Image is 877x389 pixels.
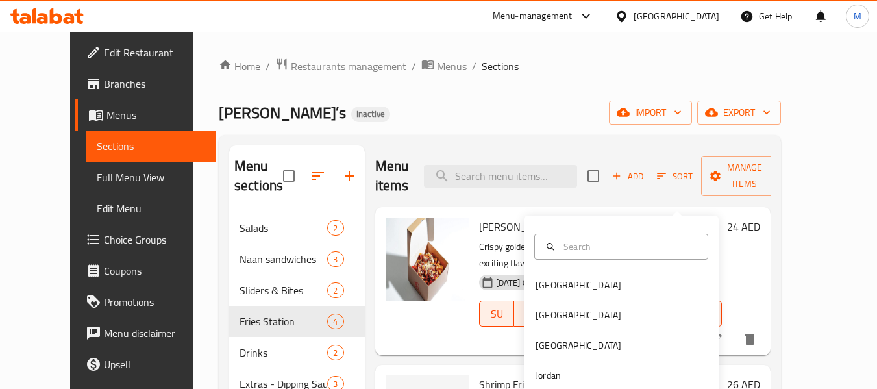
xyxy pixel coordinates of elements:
[327,251,343,267] div: items
[97,138,206,154] span: Sections
[619,105,682,121] span: import
[708,105,771,121] span: export
[701,156,788,196] button: Manage items
[219,58,781,75] nav: breadcrumb
[558,240,700,254] input: Search
[634,9,719,23] div: [GEOGRAPHIC_DATA]
[275,58,406,75] a: Restaurants management
[386,218,469,301] img: Tikka Fries
[240,251,327,267] span: Naan sandwiches
[375,157,409,195] h2: Menu items
[75,255,217,286] a: Coupons
[472,58,476,74] li: /
[75,286,217,318] a: Promotions
[482,58,519,74] span: Sections
[607,166,648,186] button: Add
[303,160,334,192] span: Sort sections
[86,131,217,162] a: Sections
[485,305,509,323] span: SU
[607,166,648,186] span: Add item
[519,305,543,323] span: MO
[328,222,343,234] span: 2
[328,316,343,328] span: 4
[229,212,365,244] div: Salads2
[424,165,577,188] input: search
[327,220,343,236] div: items
[86,162,217,193] a: Full Menu View
[734,324,765,355] button: delete
[104,357,206,372] span: Upsell
[711,160,778,192] span: Manage items
[240,314,327,329] span: Fries Station
[327,345,343,360] div: items
[106,107,206,123] span: Menus
[334,160,365,192] button: Add section
[234,157,283,195] h2: Menu sections
[580,162,607,190] span: Select section
[536,338,621,353] div: [GEOGRAPHIC_DATA]
[351,108,390,119] span: Inactive
[536,278,621,292] div: [GEOGRAPHIC_DATA]
[479,239,723,271] p: Crispy golden fries seasoned with tikka spice blend for an exciting flavor.
[219,98,346,127] span: [PERSON_NAME]’s
[479,217,558,236] span: [PERSON_NAME]
[229,306,365,337] div: Fries Station4
[240,282,327,298] span: Sliders & Bites
[229,275,365,306] div: Sliders & Bites2
[86,193,217,224] a: Edit Menu
[275,162,303,190] span: Select all sections
[437,58,467,74] span: Menus
[75,37,217,68] a: Edit Restaurant
[610,169,645,184] span: Add
[97,201,206,216] span: Edit Menu
[291,58,406,74] span: Restaurants management
[75,224,217,255] a: Choice Groups
[219,58,260,74] a: Home
[104,232,206,247] span: Choice Groups
[493,8,573,24] div: Menu-management
[421,58,467,75] a: Menus
[97,169,206,185] span: Full Menu View
[229,244,365,275] div: Naan sandwiches3
[536,368,561,383] div: Jordan
[609,101,692,125] button: import
[328,284,343,297] span: 2
[104,325,206,341] span: Menu disclaimer
[727,218,760,236] h6: 24 AED
[104,76,206,92] span: Branches
[104,45,206,60] span: Edit Restaurant
[75,318,217,349] a: Menu disclaimer
[240,345,327,360] span: Drinks
[536,308,621,322] div: [GEOGRAPHIC_DATA]
[75,68,217,99] a: Branches
[657,169,693,184] span: Sort
[479,301,514,327] button: SU
[491,277,563,289] span: [DATE] 02:19 PM
[328,253,343,266] span: 3
[104,294,206,310] span: Promotions
[75,349,217,380] a: Upsell
[654,166,696,186] button: Sort
[266,58,270,74] li: /
[229,337,365,368] div: Drinks2
[648,166,701,186] span: Sort items
[328,347,343,359] span: 2
[412,58,416,74] li: /
[351,107,390,122] div: Inactive
[327,282,343,298] div: items
[240,220,327,236] span: Salads
[104,263,206,279] span: Coupons
[75,99,217,131] a: Menus
[854,9,861,23] span: M
[697,101,781,125] button: export
[514,301,549,327] button: MO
